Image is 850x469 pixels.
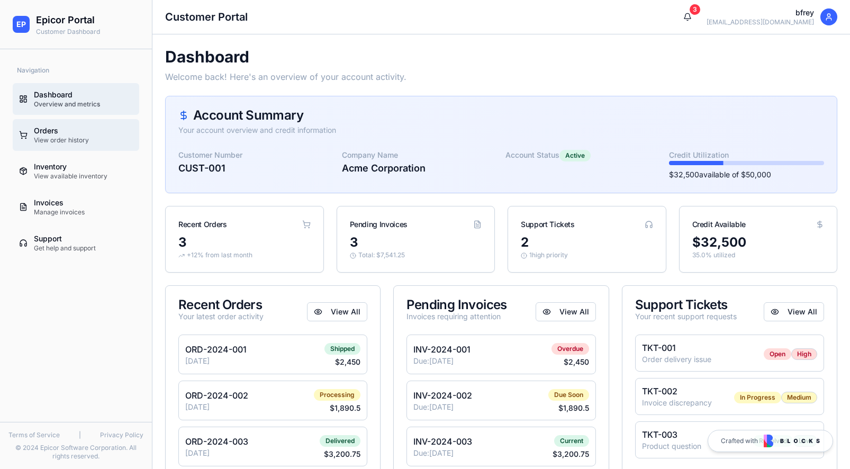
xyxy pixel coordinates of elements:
[79,431,81,439] span: |
[178,219,227,230] div: Recent Orders
[34,208,133,217] div: Manage invoices
[342,150,398,159] label: Company Name
[554,435,589,447] div: Current
[165,47,837,66] h1: Dashboard
[34,244,133,252] div: Get help and support
[521,251,653,259] p: 1 high priority
[185,356,247,366] p: [DATE]
[721,437,758,445] span: Crafted with
[350,234,482,251] div: 3
[178,125,824,136] div: Your account overview and credit information
[8,431,60,439] a: Terms of Service
[764,302,824,321] a: View All
[100,431,143,439] a: Privacy Policy
[185,435,248,448] p: ORD-2024-003
[406,299,507,311] div: Pending Invoices
[13,191,139,223] a: InvoicesManage invoices
[707,18,814,26] div: [EMAIL_ADDRESS][DOMAIN_NAME]
[553,449,589,459] p: $ 3,200.75
[413,402,472,412] p: Due: [DATE]
[185,389,248,402] p: ORD-2024-002
[34,172,133,181] div: View available inventory
[34,136,133,145] div: View order history
[342,161,497,176] p: Acme Corporation
[635,299,737,311] div: Support Tickets
[669,169,824,180] p: $ 32,500 available of $ 50,000
[692,234,825,251] div: $ 32,500
[13,155,139,187] a: InventoryView available inventory
[677,6,698,28] button: 3
[178,150,242,159] label: Customer Number
[185,343,247,356] p: ORD-2024-001
[536,302,596,321] a: View All
[34,89,133,100] div: Dashboard
[781,392,817,403] div: Medium
[34,125,133,136] div: Orders
[178,161,333,176] p: CUST-001
[350,251,482,259] p: Total: $ 7,541.25
[324,357,360,367] p: $ 2,450
[642,341,764,354] p: TKT-001
[185,448,248,458] p: [DATE]
[178,311,264,322] div: Your latest order activity
[413,356,471,366] p: Due: [DATE]
[521,219,575,230] div: Support Tickets
[690,4,700,15] div: 3
[635,311,737,322] div: Your recent support requests
[548,389,589,401] div: Due Soon
[764,348,791,360] div: Open
[791,348,817,360] div: High
[413,435,472,448] p: INV-2024-003
[34,233,133,244] div: Support
[13,62,139,79] div: Navigation
[692,219,746,230] div: Credit Available
[551,343,589,355] div: Overdue
[8,444,143,461] div: © 2024 Epicor Software Corporation. All rights reserved.
[413,343,471,356] p: INV-2024-001
[548,403,589,413] p: $ 1,890.5
[178,299,264,311] div: Recent Orders
[734,392,781,403] div: In Progress
[642,354,764,365] p: Order delivery issue
[642,441,753,452] p: Product question
[505,150,559,159] label: Account Status
[178,234,311,251] div: 3
[178,109,824,122] div: Account Summary
[642,385,734,398] p: TKT-002
[413,389,472,402] p: INV-2024-002
[178,251,311,259] p: +12% from last month
[165,70,837,83] p: Welcome back! Here's an overview of your account activity.
[642,398,734,408] p: Invoice discrepancy
[521,234,653,251] div: 2
[36,13,100,28] h2: Epicor Portal
[669,150,729,159] label: Credit Utilization
[34,100,133,109] div: Overview and metrics
[320,435,360,447] div: Delivered
[34,197,133,208] div: Invoices
[642,428,753,441] p: TKT-003
[551,357,589,367] p: $ 2,450
[764,435,820,447] img: Blocks
[13,227,139,259] a: SupportGet help and support
[350,219,408,230] div: Pending Invoices
[314,389,360,401] div: Processing
[708,430,833,452] a: Crafted with
[320,449,360,459] p: $ 3,200.75
[16,19,26,30] span: EP
[559,150,591,161] div: Active
[13,119,139,151] a: OrdersView order history
[314,403,360,413] p: $ 1,890.5
[324,343,360,355] div: Shipped
[413,448,472,458] p: Due: [DATE]
[185,402,248,412] p: [DATE]
[692,251,825,259] p: 35.0 % utilized
[36,28,100,36] p: Customer Dashboard
[34,161,133,172] div: Inventory
[707,7,814,18] div: bfrey
[307,302,367,321] a: View All
[165,10,248,24] h1: Customer Portal
[406,311,507,322] div: Invoices requiring attention
[13,83,139,115] a: DashboardOverview and metrics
